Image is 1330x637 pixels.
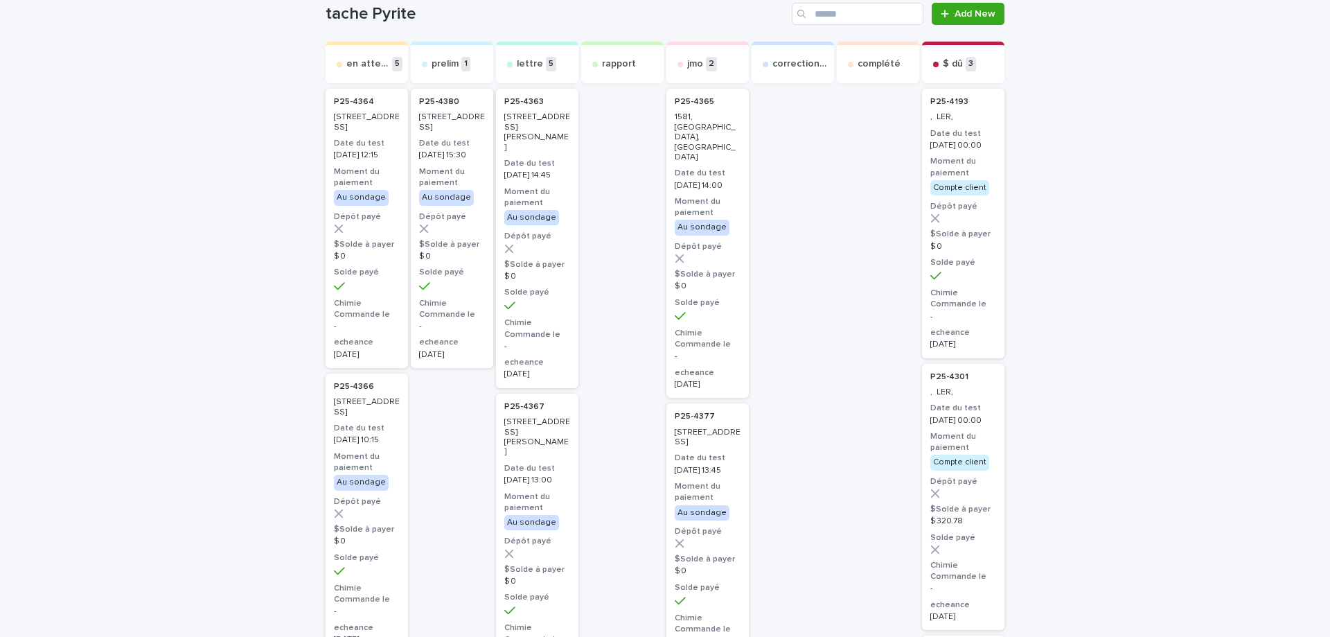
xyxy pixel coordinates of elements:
[326,4,786,24] h1: tache Pyrite
[792,3,923,25] div: Search
[504,475,570,485] p: [DATE] 13:00
[930,387,996,397] p: , LER,
[504,97,544,107] p: P25-4363
[930,532,996,543] h3: Solde payé
[930,431,996,453] h3: Moment du paiement
[930,257,996,268] h3: Solde payé
[675,351,741,361] p: -
[675,297,741,308] h3: Solde payé
[419,211,485,222] h3: Dépôt payé
[334,138,400,149] h3: Date du test
[461,57,470,71] p: 1
[675,269,741,280] h3: $Solde à payer
[504,369,570,379] p: [DATE]
[930,229,996,240] h3: $Solde à payer
[504,342,570,351] p: -
[675,220,729,235] div: Au sondage
[930,560,996,582] h3: Chimie Commande le
[419,150,485,160] p: [DATE] 15:30
[504,272,570,281] p: $ 0
[504,171,570,180] p: [DATE] 14:45
[943,58,963,70] p: $ dû
[666,89,749,398] a: P25-4365 1581, [GEOGRAPHIC_DATA], [GEOGRAPHIC_DATA]Date du test[DATE] 14:00Moment du paiementAu s...
[334,267,400,278] h3: Solde payé
[419,267,485,278] h3: Solde payé
[930,128,996,139] h3: Date du test
[858,58,901,70] p: complété
[419,337,485,348] h3: echeance
[334,350,400,360] p: [DATE]
[687,58,703,70] p: jmo
[419,190,474,205] div: Au sondage
[930,504,996,515] h3: $Solde à payer
[930,612,996,622] p: [DATE]
[675,481,741,503] h3: Moment du paiement
[504,491,570,514] h3: Moment du paiement
[930,584,996,593] p: -
[346,58,389,70] p: en attente
[930,112,996,122] p: , LER,
[930,180,989,195] div: Compte client
[504,259,570,270] h3: $Solde à payer
[504,564,570,575] h3: $Solde à payer
[504,287,570,298] h3: Solde payé
[419,252,485,261] p: $ 0
[955,9,995,19] span: Add New
[930,403,996,414] h3: Date du test
[675,554,741,565] h3: $Solde à payer
[504,357,570,368] h3: echeance
[675,196,741,218] h3: Moment du paiement
[675,526,741,537] h3: Dépôt payé
[334,536,400,546] p: $ 0
[930,340,996,349] p: [DATE]
[496,89,578,388] a: P25-4363 [STREET_ADDRESS][PERSON_NAME]Date du test[DATE] 14:45Moment du paiementAu sondageDépôt p...
[334,112,400,132] p: [STREET_ADDRESS]
[419,350,485,360] p: [DATE]
[334,322,400,331] p: -
[504,112,570,152] p: [STREET_ADDRESS][PERSON_NAME]
[922,89,1004,358] a: P25-4193 , LER,Date du test[DATE] 00:00Moment du paiementCompte clientDépôt payé$Solde à payer$ 0...
[411,89,493,368] a: P25-4380 [STREET_ADDRESS]Date du test[DATE] 15:30Moment du paiementAu sondageDépôt payé$Solde à p...
[334,97,374,107] p: P25-4364
[675,112,741,162] p: 1581, [GEOGRAPHIC_DATA], [GEOGRAPHIC_DATA]
[334,211,400,222] h3: Dépôt payé
[772,58,828,70] p: correction exp
[334,552,400,564] h3: Solde payé
[419,166,485,189] h3: Moment du paiement
[504,417,570,457] p: [STREET_ADDRESS][PERSON_NAME]
[675,241,741,252] h3: Dépôt payé
[675,566,741,576] p: $ 0
[932,3,1004,25] a: Add New
[334,337,400,348] h3: echeance
[675,613,741,635] h3: Chimie Commande le
[930,288,996,310] h3: Chimie Commande le
[326,89,408,368] a: P25-4364 [STREET_ADDRESS]Date du test[DATE] 12:15Moment du paiementAu sondageDépôt payé$Solde à p...
[675,281,741,291] p: $ 0
[675,97,714,107] p: P25-4365
[419,298,485,320] h3: Chimie Commande le
[419,239,485,250] h3: $Solde à payer
[334,524,400,535] h3: $Solde à payer
[930,242,996,252] p: $ 0
[930,201,996,212] h3: Dépôt payé
[675,466,741,475] p: [DATE] 13:45
[504,186,570,209] h3: Moment du paiement
[675,412,715,421] p: P25-4377
[419,138,485,149] h3: Date du test
[504,536,570,547] h3: Dépôt payé
[419,97,459,107] p: P25-4380
[334,607,400,616] p: -
[334,397,400,417] p: [STREET_ADDRESS]
[334,423,400,434] h3: Date du test
[504,231,570,242] h3: Dépôt payé
[675,328,741,350] h3: Chimie Commande le
[334,622,400,634] h3: echeance
[504,402,544,412] p: P25-4367
[930,141,996,150] p: [DATE] 00:00
[675,582,741,593] h3: Solde payé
